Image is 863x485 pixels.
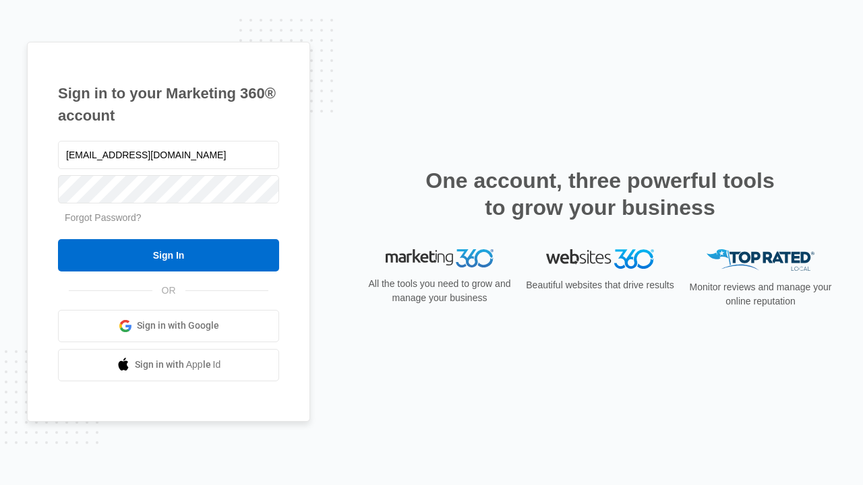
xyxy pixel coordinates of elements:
[707,249,814,271] img: Top Rated Local
[152,284,185,298] span: OR
[58,310,279,342] a: Sign in with Google
[364,277,515,305] p: All the tools you need to grow and manage your business
[421,167,779,221] h2: One account, three powerful tools to grow your business
[546,249,654,269] img: Websites 360
[137,319,219,333] span: Sign in with Google
[525,278,676,292] p: Beautiful websites that drive results
[685,280,836,309] p: Monitor reviews and manage your online reputation
[58,239,279,271] input: Sign In
[135,358,221,372] span: Sign in with Apple Id
[58,349,279,381] a: Sign in with Apple Id
[65,212,142,223] a: Forgot Password?
[58,82,279,127] h1: Sign in to your Marketing 360® account
[386,249,494,268] img: Marketing 360
[58,141,279,169] input: Email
